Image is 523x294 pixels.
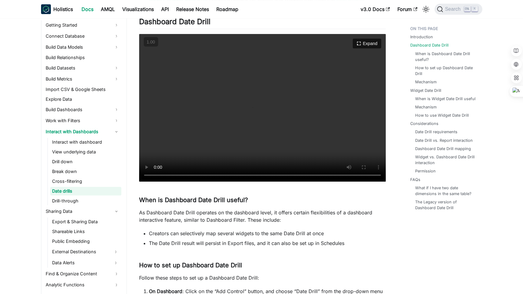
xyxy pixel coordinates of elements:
[394,4,421,14] a: Forum
[415,168,436,174] a: Permission
[415,146,471,152] a: Dashboard Date Drill mapping
[415,199,476,211] a: The Legacy version of Dashboard Date Drill
[410,177,420,183] a: FAQs
[44,116,121,126] a: Work with Filters
[44,20,121,30] a: Getting Started
[44,74,121,84] a: Build Metrics
[50,157,121,166] a: Drill down
[44,53,121,62] a: Build Relationships
[50,247,110,257] a: External Destinations
[172,4,213,14] a: Release Notes
[139,274,386,281] p: Follow these steps to set up a Dashboard Date Drill:
[110,247,121,257] button: Expand sidebar category 'External Destinations'
[472,6,478,12] kbd: K
[415,79,437,85] a: Mechanism
[415,104,437,110] a: Mechanism
[421,4,431,14] button: Switch between dark and light mode (currently light mode)
[415,185,476,197] a: What if I have two date dimensions in the same table?
[139,17,386,29] h2: Dashboard Date Drill
[110,258,121,268] button: Expand sidebar category 'Data Alerts'
[410,88,441,93] a: Widget Date Drill
[415,112,469,118] a: How to use Widget Date Drill
[415,96,476,102] a: When is Widget Date Drill useful
[139,209,386,224] p: As Dashboard Date Drill operates on the dashboard level, it offers certain flexibilities of a das...
[44,280,121,290] a: Analytic Functions
[410,121,438,126] a: Considerations
[410,34,433,40] a: Introduction
[149,239,386,247] li: The Date Drill result will persist in Export files, and it can also be set up in Schedules
[149,230,386,237] li: Creators can selectively map several widgets to the same Date Drill at once
[139,196,386,204] h3: When is Dashboard Date Drill useful?
[415,65,476,77] a: How to set up Dashboard Date Drill
[44,95,121,104] a: Explore Data
[157,4,172,14] a: API
[53,6,73,13] b: Holistics
[44,127,121,137] a: Interact with Dashboards
[50,148,121,156] a: View underlying data
[443,6,464,12] span: Search
[44,206,121,216] a: Sharing Data
[50,197,121,205] a: Drill-through
[50,177,121,186] a: Cross-filtering
[50,167,121,176] a: Break down
[353,39,381,48] button: Expand video
[119,4,157,14] a: Visualizations
[35,18,127,294] nav: Docs sidebar
[50,217,121,226] a: Export & Sharing Data
[41,4,73,14] a: HolisticsHolistics
[50,237,121,246] a: Public Embedding
[78,4,97,14] a: Docs
[415,138,473,143] a: Date Drill vs. Report interaction
[50,187,121,195] a: Date drills
[50,227,121,236] a: Shareable Links
[44,42,121,52] a: Build Data Models
[44,269,121,279] a: Find & Organize Content
[44,31,121,41] a: Connect Database
[50,138,121,146] a: Interact with dashboard
[44,105,121,115] a: Build Dashboards
[213,4,242,14] a: Roadmap
[410,42,449,48] a: Dashboard Date Drill
[415,51,476,62] a: When is Dashboard Date Drill useful?
[97,4,119,14] a: AMQL
[44,63,121,73] a: Build Datasets
[41,4,51,14] img: Holistics
[434,4,482,15] button: Search (Ctrl+K)
[357,4,394,14] a: v3.0 Docs
[415,154,476,166] a: Widget vs. Dashboard Date Drill interaction
[50,258,110,268] a: Data Alerts
[139,262,386,269] h3: How to set up Dashboard Date Drill
[44,85,121,94] a: Import CSV & Google Sheets
[139,34,386,182] video: Your browser does not support embedding video, but you can .
[415,129,457,135] a: Date Drill requirements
